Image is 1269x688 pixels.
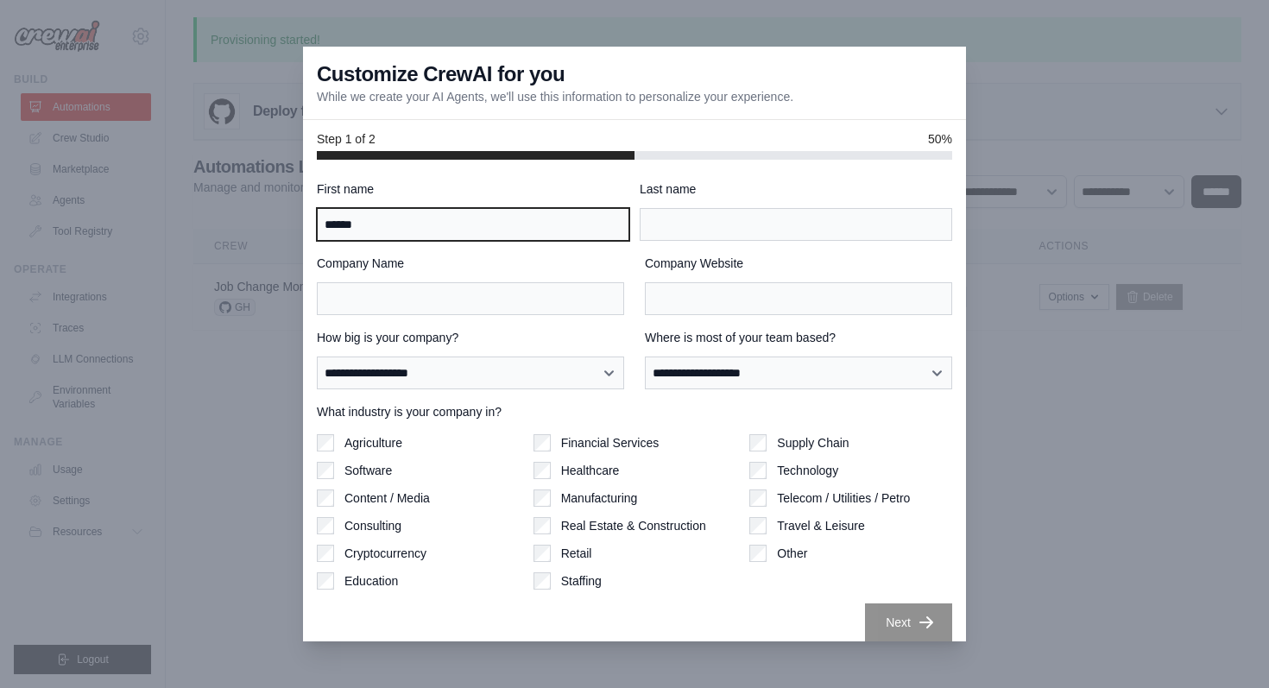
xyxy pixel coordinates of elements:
label: Company Website [645,255,952,272]
label: Financial Services [561,434,660,451]
label: Healthcare [561,462,620,479]
label: Company Name [317,255,624,272]
label: Where is most of your team based? [645,329,952,346]
label: Technology [777,462,838,479]
label: Content / Media [344,489,430,507]
h3: Customize CrewAI for you [317,60,565,88]
label: What industry is your company in? [317,403,952,420]
label: Last name [640,180,952,198]
label: Staffing [561,572,602,590]
label: Software [344,462,392,479]
label: Education [344,572,398,590]
label: Cryptocurrency [344,545,426,562]
label: Consulting [344,517,401,534]
label: Travel & Leisure [777,517,864,534]
label: Telecom / Utilities / Petro [777,489,910,507]
p: While we create your AI Agents, we'll use this information to personalize your experience. [317,88,793,105]
label: Real Estate & Construction [561,517,706,534]
label: Agriculture [344,434,402,451]
label: Manufacturing [561,489,638,507]
label: First name [317,180,629,198]
label: Supply Chain [777,434,849,451]
label: Other [777,545,807,562]
button: Next [865,603,952,641]
label: How big is your company? [317,329,624,346]
label: Retail [561,545,592,562]
span: 50% [928,130,952,148]
span: Step 1 of 2 [317,130,376,148]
